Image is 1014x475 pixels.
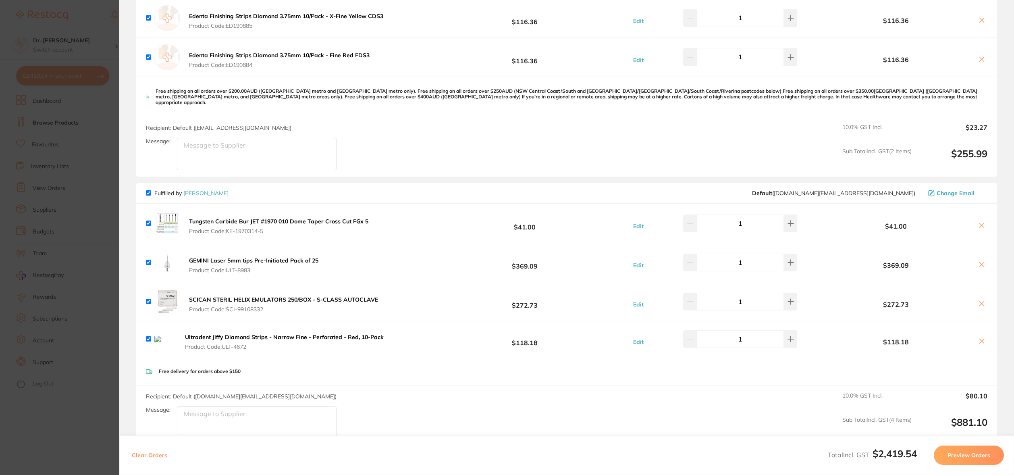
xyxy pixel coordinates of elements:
img: aHM2dTZ0YQ [154,289,180,315]
b: $116.36 [819,56,973,63]
button: SCICAN STERIL HELIX EMULATORS 250/BOX - S-CLASS AUTOCLAVE Product Code:SCI-99108332 [187,296,380,313]
b: $369.09 [819,262,973,269]
button: Edenta Finishing Strips Diamond 3.75mm 10/Pack - Fine Red FDS3 Product Code:ED190884 [187,52,372,69]
b: $272.73 [819,301,973,308]
output: $80.10 [918,392,987,410]
b: Edenta Finishing Strips Diamond 3.75mm 10/Pack - X-Fine Yellow CDS3 [189,12,383,20]
span: 10.0 % GST Incl. [842,124,912,142]
output: $255.99 [918,148,987,170]
span: Product Code: KE-1970314-5 [189,228,368,234]
b: GEMINI Laser 5mm tips Pre-Initiated Pack of 25 [189,257,318,264]
span: Product Code: ED190885 [189,23,383,29]
b: Default [752,190,772,197]
span: Sub Total Incl. GST ( 2 Items) [842,148,912,170]
span: Change Email [937,190,975,196]
span: Product Code: ULT-8983 [189,267,318,273]
button: GEMINI Laser 5mm tips Pre-Initiated Pack of 25 Product Code:ULT-8983 [187,257,321,274]
b: $116.36 [819,17,973,24]
button: Edit [631,262,646,269]
span: Total Incl. GST [828,451,917,459]
span: Product Code: ULT-4672 [185,344,388,350]
b: SCICAN STERIL HELIX EMULATORS 250/BOX - S-CLASS AUTOCLAVE [189,296,378,303]
span: Recipient: Default ( [EMAIL_ADDRESS][DOMAIN_NAME] ) [146,124,291,131]
b: $118.18 [819,338,973,346]
a: [PERSON_NAME] [183,190,229,197]
b: $116.36 [441,50,609,65]
span: Product Code: SCI-99108332 [189,306,378,312]
b: Tungsten Carbide Bur JET #1970 010 Dome Taper Cross Cut FGx 5 [189,218,368,225]
button: Clear Orders [129,446,170,465]
span: Sub Total Incl. GST ( 4 Items) [842,417,912,439]
button: Edenta Finishing Strips Diamond 3.75mm 10/Pack - X-Fine Yellow CDS3 Product Code:ED190885 [187,12,386,29]
button: Edit [631,223,646,230]
b: $369.09 [441,255,609,270]
label: Message: [146,138,170,145]
b: $41.00 [441,216,609,231]
b: $2,419.54 [873,448,917,460]
span: 10.0 % GST Incl. [842,392,912,410]
button: Edit [631,338,646,346]
output: $23.27 [918,124,987,142]
img: empty.jpg [154,5,180,31]
button: Edit [631,301,646,308]
span: Recipient: Default ( [DOMAIN_NAME][EMAIL_ADDRESS][DOMAIN_NAME] ) [146,393,337,400]
img: bHY3dXh3Mg [154,210,180,236]
button: Edit [631,17,646,25]
label: Message: [146,406,170,413]
button: Ultradent Jiffy Diamond Strips - Narrow Fine - Perforated - Red, 10-Pack Product Code:ULT-4672 [183,333,390,350]
button: Preview Orders [934,446,1004,465]
b: $272.73 [441,294,609,309]
button: Tungsten Carbide Bur JET #1970 010 Dome Taper Cross Cut FGx 5 Product Code:KE-1970314-5 [187,218,371,235]
img: eXp4dnc0Zg [154,336,176,342]
p: Fulfilled by [154,190,229,196]
b: Edenta Finishing Strips Diamond 3.75mm 10/Pack - Fine Red FDS3 [189,52,370,59]
img: empty.jpg [154,44,180,70]
b: $116.36 [441,10,609,25]
button: Edit [631,56,646,64]
b: Ultradent Jiffy Diamond Strips - Narrow Fine - Perforated - Red, 10-Pack [185,333,384,341]
p: Free shipping on all orders over $200.00AUD ([GEOGRAPHIC_DATA] metro and [GEOGRAPHIC_DATA] metro ... [156,88,987,106]
span: Product Code: ED190884 [189,62,370,68]
span: customer.care@henryschein.com.au [752,190,915,196]
output: $881.10 [918,417,987,439]
button: Change Email [926,190,987,197]
b: $41.00 [819,223,973,230]
p: Free delivery for orders above $150 [159,369,241,374]
img: MnpnN2o5ag [154,250,180,275]
b: $118.18 [441,331,609,346]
